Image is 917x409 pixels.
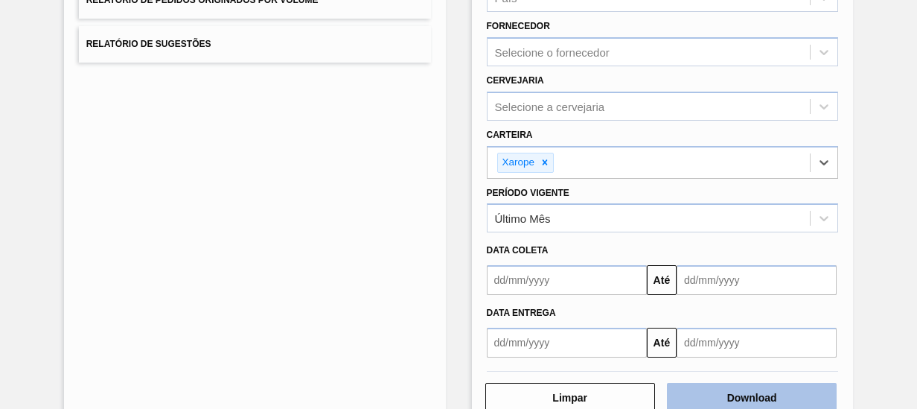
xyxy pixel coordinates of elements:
[487,308,556,318] span: Data Entrega
[495,100,605,112] div: Selecione a cervejaria
[647,328,677,358] button: Até
[495,212,551,225] div: Último Mês
[677,265,837,295] input: dd/mm/yyyy
[79,26,431,63] button: Relatório de Sugestões
[487,188,569,198] label: Período Vigente
[498,153,537,172] div: Xarope
[487,75,544,86] label: Cervejaria
[647,265,677,295] button: Até
[487,245,549,256] span: Data coleta
[487,328,647,358] input: dd/mm/yyyy
[487,21,550,31] label: Fornecedor
[487,265,647,295] input: dd/mm/yyyy
[677,328,837,358] input: dd/mm/yyyy
[495,46,610,59] div: Selecione o fornecedor
[86,39,211,49] span: Relatório de Sugestões
[487,130,533,140] label: Carteira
